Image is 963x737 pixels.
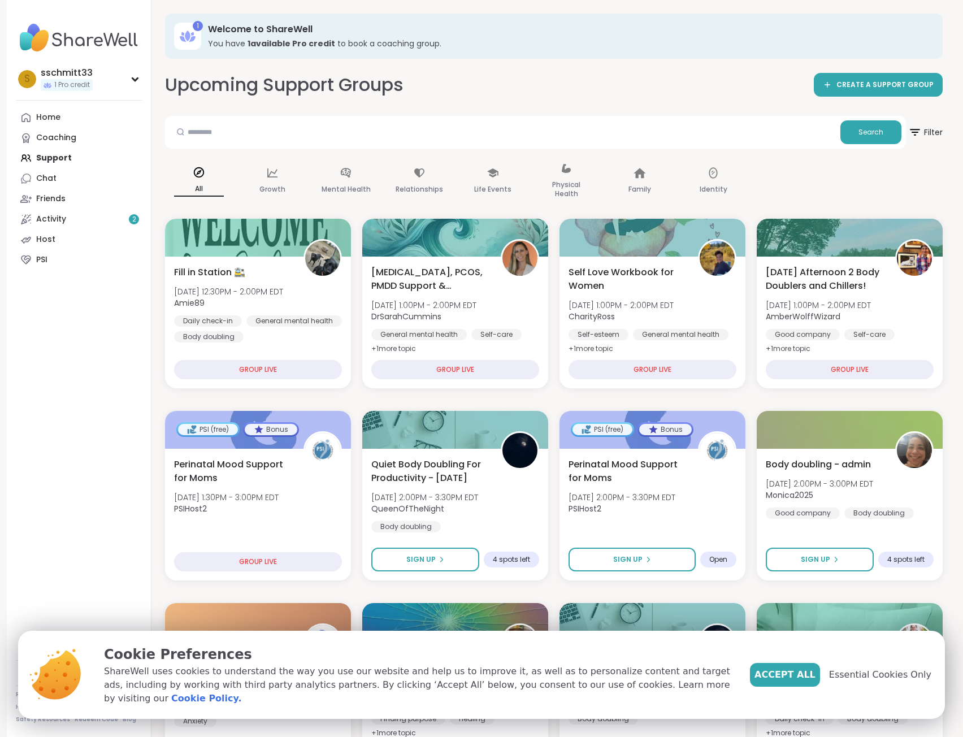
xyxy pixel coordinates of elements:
[829,668,931,682] span: Essential Cookies Only
[305,433,340,468] img: PSIHost2
[245,424,297,435] div: Bonus
[858,127,883,137] span: Search
[908,119,943,146] span: Filter
[174,331,244,343] div: Body doubling
[766,311,840,322] b: AmberWolffWizard
[208,38,927,49] h3: You have to book a coaching group.
[371,300,476,311] span: [DATE] 1:00PM - 2:00PM EDT
[16,18,142,58] img: ShareWell Nav Logo
[174,266,245,279] span: Fill in Station 🚉
[246,315,342,327] div: General mental health
[305,625,340,660] img: ShareWell
[174,492,279,503] span: [DATE] 1:30PM - 3:00PM EDT
[897,625,932,660] img: JollyJessie38
[193,21,203,31] div: 1
[700,625,735,660] img: QueenOfTheNight
[569,492,675,503] span: [DATE] 2:00PM - 3:30PM EDT
[569,329,628,340] div: Self-esteem
[208,23,927,36] h3: Welcome to ShareWell
[371,311,441,322] b: DrSarahCummins
[36,132,76,144] div: Coaching
[75,716,118,723] a: Redeem Code
[766,329,840,340] div: Good company
[844,508,914,519] div: Body doubling
[36,112,60,123] div: Home
[633,329,728,340] div: General mental health
[569,266,686,293] span: Self Love Workbook for Women
[471,329,522,340] div: Self-care
[474,183,511,196] p: Life Events
[36,254,47,266] div: PSI
[16,168,142,189] a: Chat
[628,183,651,196] p: Family
[16,128,142,148] a: Coaching
[700,183,727,196] p: Identity
[371,360,539,379] div: GROUP LIVE
[709,555,727,564] span: Open
[132,215,136,224] span: 2
[840,120,901,144] button: Search
[371,458,488,485] span: Quiet Body Doubling For Productivity - [DATE]
[750,663,820,687] button: Accept All
[396,183,443,196] p: Relationships
[406,554,436,565] span: Sign Up
[41,67,93,79] div: sschmitt33
[36,173,57,184] div: Chat
[165,72,404,98] h2: Upcoming Support Groups
[371,329,467,340] div: General mental health
[908,116,943,149] button: Filter
[174,182,224,197] p: All
[371,503,444,514] b: QueenOfTheNight
[371,266,488,293] span: [MEDICAL_DATA], PCOS, PMDD Support & Empowerment
[766,360,934,379] div: GROUP LIVE
[171,692,241,705] a: Cookie Policy.
[700,241,735,276] img: CharityRoss
[16,209,142,229] a: Activity2
[174,552,342,571] div: GROUP LIVE
[766,300,871,311] span: [DATE] 1:00PM - 2:00PM EDT
[572,424,632,435] div: PSI (free)
[322,183,371,196] p: Mental Health
[613,554,643,565] span: Sign Up
[371,521,441,532] div: Body doubling
[887,555,925,564] span: 4 spots left
[16,229,142,250] a: Host
[541,178,591,201] p: Physical Health
[897,241,932,276] img: AmberWolffWizard
[24,72,30,86] span: s
[174,360,342,379] div: GROUP LIVE
[766,266,883,293] span: [DATE] Afternoon 2 Body Doublers and Chillers!
[814,73,943,97] a: CREATE A SUPPORT GROUP
[104,644,732,665] p: Cookie Preferences
[16,189,142,209] a: Friends
[766,458,871,471] span: Body doubling - admin
[766,489,813,501] b: Monica2025
[174,716,216,727] div: Anxiety
[569,360,736,379] div: GROUP LIVE
[569,300,674,311] span: [DATE] 1:00PM - 2:00PM EDT
[174,315,242,327] div: Daily check-in
[754,668,815,682] span: Accept All
[174,286,283,297] span: [DATE] 12:30PM - 2:00PM EDT
[174,458,291,485] span: Perinatal Mood Support for Moms
[569,311,615,322] b: CharityRoss
[569,503,601,514] b: PSIHost2
[16,250,142,270] a: PSI
[897,433,932,468] img: Monica2025
[569,548,696,571] button: Sign Up
[700,433,735,468] img: PSIHost2
[766,478,873,489] span: [DATE] 2:00PM - 3:00PM EDT
[502,433,537,468] img: QueenOfTheNight
[248,38,335,49] b: 1 available Pro credit
[36,214,66,225] div: Activity
[104,665,732,705] p: ShareWell uses cookies to understand the way you use our website and help us to improve it, as we...
[36,193,66,205] div: Friends
[639,424,692,435] div: Bonus
[174,503,207,514] b: PSIHost2
[259,183,285,196] p: Growth
[844,329,895,340] div: Self-care
[16,107,142,128] a: Home
[766,548,874,571] button: Sign Up
[178,424,238,435] div: PSI (free)
[36,234,55,245] div: Host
